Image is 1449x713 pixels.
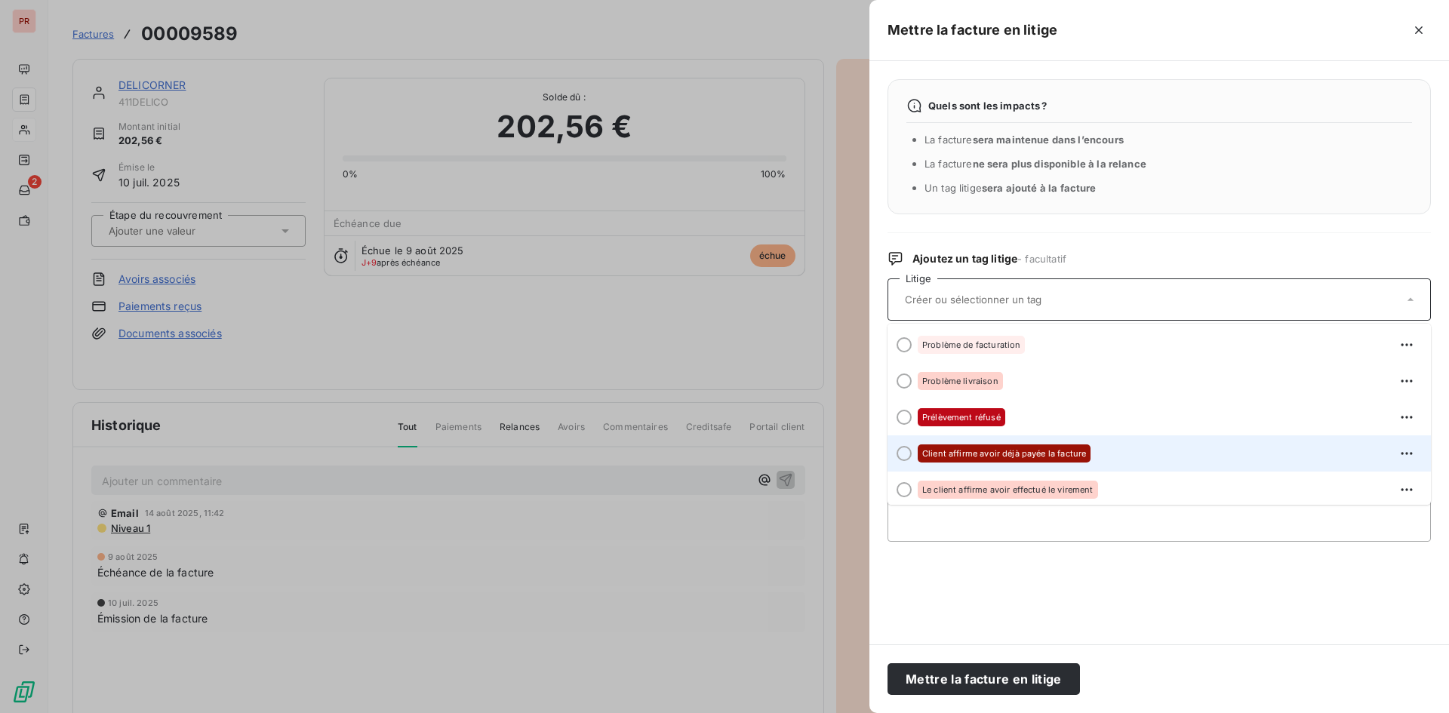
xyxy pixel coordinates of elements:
span: Client affirme avoir déjà payée la facture [922,449,1086,458]
span: La facture [924,158,1146,170]
button: Mettre la facture en litige [888,663,1080,695]
span: sera maintenue dans l’encours [973,134,1124,146]
span: sera ajouté à la facture [982,182,1097,194]
input: Créer ou sélectionner un tag [903,293,1123,306]
span: Problème de facturation [922,340,1020,349]
span: ne sera plus disponible à la relance [973,158,1146,170]
span: Quels sont les impacts ? [928,100,1048,112]
span: Ajoutez un tag litige [912,251,1066,266]
iframe: Intercom live chat [1398,662,1434,698]
span: - facultatif [1017,253,1066,265]
span: Un tag litige [924,182,1097,194]
h5: Mettre la facture en litige [888,20,1057,41]
span: La facture [924,134,1124,146]
span: Problème livraison [922,376,998,386]
span: Prélèvement réfusé [922,413,1001,422]
span: Le client affirme avoir effectué le virement [922,485,1094,494]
